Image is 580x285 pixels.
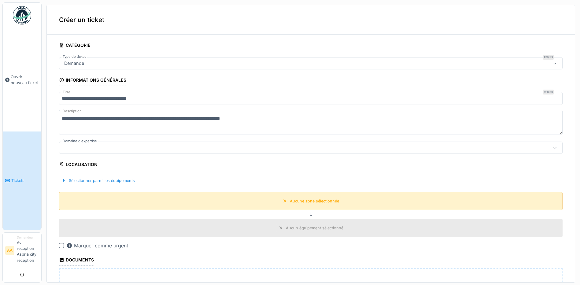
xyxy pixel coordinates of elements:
[17,235,39,240] div: Demandeur
[543,90,554,94] div: Requis
[59,160,98,170] div: Localisation
[290,198,339,204] div: Aucune zone sélectionnée
[5,246,14,255] li: AA
[17,235,39,266] li: Avl reception Aspria city reception
[543,55,554,60] div: Requis
[61,90,72,95] label: Titre
[3,28,41,131] a: Ouvrir nouveau ticket
[61,54,87,59] label: Type de ticket
[11,178,39,183] span: Tickets
[59,76,126,86] div: Informations générales
[61,107,83,115] label: Description
[61,139,98,144] label: Domaine d'expertise
[13,6,31,24] img: Badge_color-CXgf-gQk.svg
[47,5,575,35] div: Créer un ticket
[286,225,343,231] div: Aucun équipement sélectionné
[62,60,87,67] div: Demande
[5,235,39,267] a: AA DemandeurAvl reception Aspria city reception
[59,41,91,51] div: Catégorie
[11,74,39,86] span: Ouvrir nouveau ticket
[3,131,41,229] a: Tickets
[66,242,128,249] div: Marquer comme urgent
[59,176,137,185] div: Sélectionner parmi les équipements
[59,255,94,266] div: Documents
